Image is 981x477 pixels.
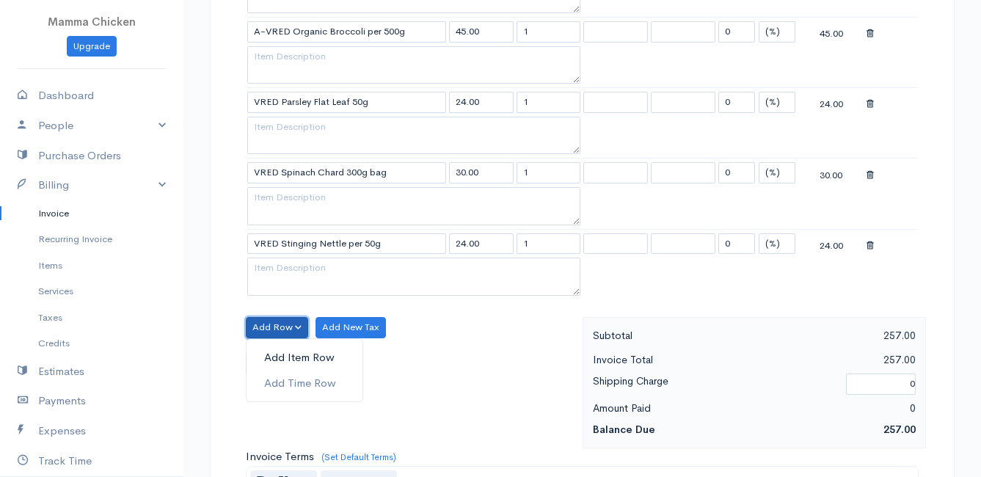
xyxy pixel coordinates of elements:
div: 257.00 [754,351,923,369]
a: Upgrade [67,36,117,57]
span: 257.00 [883,423,916,436]
span: Mamma Chicken [48,15,136,29]
input: Item Name [247,21,446,43]
div: 30.00 [799,164,864,183]
strong: Balance Due [593,423,655,436]
a: Add Item Row [247,345,362,371]
input: Item Name [247,233,446,255]
a: Add Time Row [247,370,362,396]
button: Add New Tax [316,317,386,338]
div: Shipping Charge [586,372,839,396]
input: Item Name [247,92,446,113]
div: Amount Paid [586,399,754,418]
div: 45.00 [799,23,864,41]
input: Item Name [247,162,446,183]
div: 24.00 [799,235,864,253]
label: Invoice Terms [246,448,314,465]
a: (Set Default Terms) [321,451,396,463]
div: 0 [754,399,923,418]
div: 257.00 [754,327,923,345]
div: Subtotal [586,327,754,345]
div: Invoice Total [586,351,754,369]
div: 24.00 [799,93,864,112]
button: Add Row [246,317,308,338]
